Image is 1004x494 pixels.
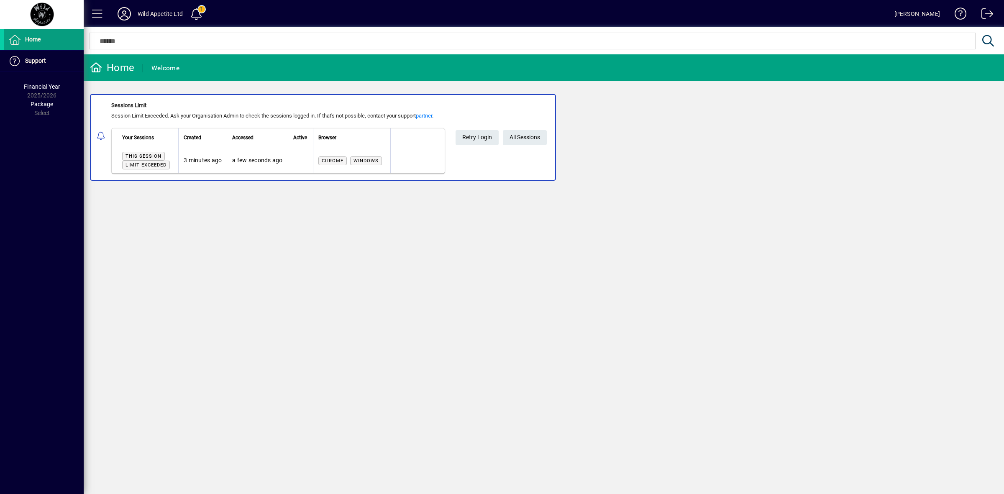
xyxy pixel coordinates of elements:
[416,113,432,119] a: partner
[503,130,547,145] a: All Sessions
[111,6,138,21] button: Profile
[25,57,46,64] span: Support
[975,2,994,29] a: Logout
[318,133,336,142] span: Browser
[84,94,1004,181] app-alert-notification-menu-item: Sessions Limit
[138,7,183,20] div: Wild Appetite Ltd
[125,154,161,159] span: This session
[227,147,287,173] td: a few seconds ago
[122,133,154,142] span: Your Sessions
[462,131,492,144] span: Retry Login
[111,112,445,120] div: Session Limit Exceeded. Ask your Organisation Admin to check the sessions logged in. If that's no...
[90,61,134,74] div: Home
[456,130,499,145] button: Retry Login
[111,101,445,110] div: Sessions Limit
[948,2,967,29] a: Knowledge Base
[184,133,201,142] span: Created
[293,133,307,142] span: Active
[510,131,540,144] span: All Sessions
[151,61,179,75] div: Welcome
[232,133,254,142] span: Accessed
[31,101,53,108] span: Package
[25,36,41,43] span: Home
[125,162,166,168] span: Limit exceeded
[178,147,227,173] td: 3 minutes ago
[353,158,379,164] span: Windows
[4,51,84,72] a: Support
[24,83,60,90] span: Financial Year
[894,7,940,20] div: [PERSON_NAME]
[322,158,343,164] span: Chrome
